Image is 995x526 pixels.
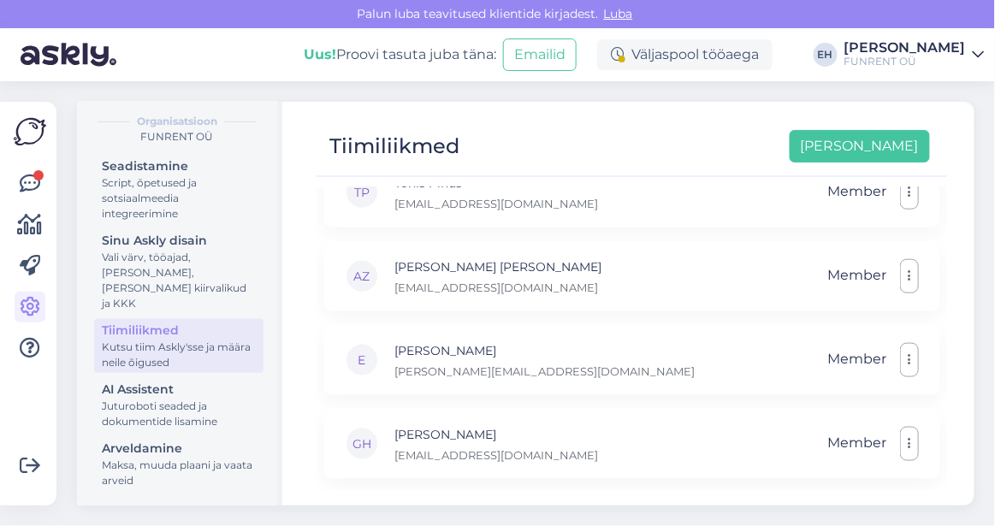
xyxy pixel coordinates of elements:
[102,440,256,458] div: Arveldamine
[394,257,601,276] p: [PERSON_NAME] [PERSON_NAME]
[844,41,966,55] div: [PERSON_NAME]
[102,250,256,311] div: Vali värv, tööajad, [PERSON_NAME], [PERSON_NAME] kiirvalikud ja KKK
[102,175,256,222] div: Script, õpetused ja sotsiaalmeedia integreerimine
[94,378,264,432] a: AI AssistentJuturoboti seaded ja dokumentide lisamine
[597,39,773,70] div: Väljaspool tööaega
[844,41,985,68] a: [PERSON_NAME]FUNRENT OÜ
[827,427,886,461] span: Member
[102,157,256,175] div: Seadistamine
[94,437,264,491] a: ArveldamineMaksa, muuda plaani ja vaata arveid
[394,425,598,444] p: [PERSON_NAME]
[102,399,256,429] div: Juturoboti seaded ja dokumentide lisamine
[102,381,256,399] div: AI Assistent
[394,341,695,360] p: [PERSON_NAME]
[827,175,886,210] span: Member
[394,196,598,211] p: [EMAIL_ADDRESS][DOMAIN_NAME]
[394,447,598,463] p: [EMAIL_ADDRESS][DOMAIN_NAME]
[394,363,695,379] p: [PERSON_NAME][EMAIL_ADDRESS][DOMAIN_NAME]
[102,232,256,250] div: Sinu Askly disain
[329,130,459,163] div: Tiimiliikmed
[345,427,379,461] div: GH
[827,343,886,377] span: Member
[599,6,638,21] span: Luba
[14,115,46,148] img: Askly Logo
[91,129,264,145] div: FUNRENT OÜ
[304,46,336,62] b: Uus!
[394,280,601,295] p: [EMAIL_ADDRESS][DOMAIN_NAME]
[94,155,264,224] a: SeadistamineScript, õpetused ja sotsiaalmeedia integreerimine
[94,319,264,373] a: TiimiliikmedKutsu tiim Askly'sse ja määra neile õigused
[345,259,379,293] div: AZ
[94,229,264,314] a: Sinu Askly disainVali värv, tööajad, [PERSON_NAME], [PERSON_NAME] kiirvalikud ja KKK
[102,340,256,370] div: Kutsu tiim Askly'sse ja määra neile õigused
[304,44,496,65] div: Proovi tasuta juba täna:
[102,322,256,340] div: Tiimiliikmed
[345,175,379,210] div: TP
[844,55,966,68] div: FUNRENT OÜ
[137,114,217,129] b: Organisatsioon
[814,43,838,67] div: EH
[345,343,379,377] div: E
[790,130,930,163] button: [PERSON_NAME]
[503,38,577,71] button: Emailid
[102,458,256,488] div: Maksa, muuda plaani ja vaata arveid
[827,259,886,293] span: Member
